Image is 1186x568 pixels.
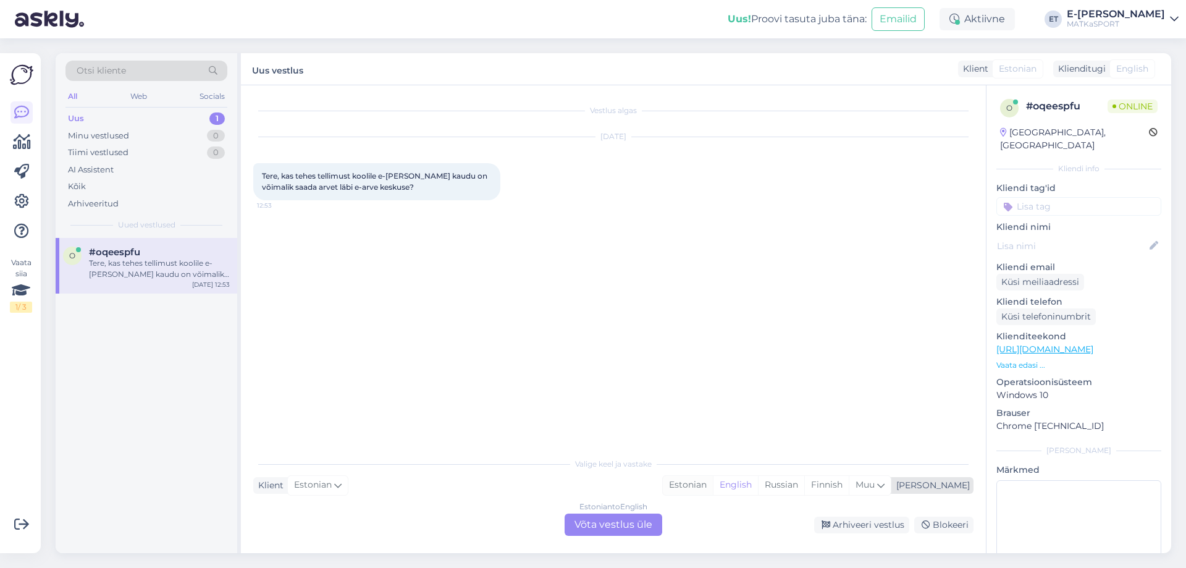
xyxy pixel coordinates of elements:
span: 12:53 [257,201,303,210]
span: Otsi kliente [77,64,126,77]
span: English [1116,62,1148,75]
p: Vaata edasi ... [996,360,1161,371]
p: Kliendi telefon [996,295,1161,308]
div: 1 / 3 [10,302,32,313]
div: Tere, kas tehes tellimust koolile e-[PERSON_NAME] kaudu on võimalik saada arvet läbi e-arve keskuse? [89,258,230,280]
div: Arhiveeri vestlus [814,517,909,533]
b: Uus! [728,13,751,25]
div: Minu vestlused [68,130,129,142]
div: Estonian [663,476,713,494]
div: Arhiveeritud [68,198,119,210]
div: [DATE] 12:53 [192,280,230,289]
div: Võta vestlus üle [565,514,662,536]
p: Kliendi nimi [996,221,1161,234]
span: Uued vestlused [118,219,175,231]
div: 1 [209,112,225,125]
a: E-[PERSON_NAME]MATKaSPORT [1067,9,1179,29]
p: Kliendi email [996,261,1161,274]
span: o [69,251,75,260]
div: Estonian to English [579,501,647,512]
div: Russian [758,476,804,494]
div: [DATE] [253,131,974,142]
button: Emailid [872,7,925,31]
div: Klient [253,479,284,492]
p: Brauser [996,407,1161,420]
p: Kliendi tag'id [996,182,1161,195]
div: Küsi telefoninumbrit [996,308,1096,325]
div: Klienditugi [1053,62,1106,75]
div: Valige keel ja vastake [253,459,974,470]
span: #oqeespfu [89,247,140,258]
div: All [65,88,80,104]
span: Estonian [294,478,332,492]
div: Kõik [68,180,86,193]
span: Muu [856,479,875,490]
div: [GEOGRAPHIC_DATA], [GEOGRAPHIC_DATA] [1000,126,1149,152]
div: Küsi meiliaadressi [996,274,1084,290]
div: Aktiivne [940,8,1015,30]
span: Online [1108,100,1158,113]
label: Uus vestlus [252,61,303,77]
input: Lisa nimi [997,239,1147,253]
a: [URL][DOMAIN_NAME] [996,344,1093,355]
p: Windows 10 [996,389,1161,402]
p: Klienditeekond [996,330,1161,343]
div: Blokeeri [914,517,974,533]
div: Finnish [804,476,849,494]
div: MATKaSPORT [1067,19,1165,29]
div: Uus [68,112,84,125]
div: Tiimi vestlused [68,146,128,159]
input: Lisa tag [996,197,1161,216]
span: o [1006,103,1012,112]
div: E-[PERSON_NAME] [1067,9,1165,19]
span: Tere, kas tehes tellimust koolile e-[PERSON_NAME] kaudu on võimalik saada arvet läbi e-arve keskuse? [262,171,489,192]
div: Vestlus algas [253,105,974,116]
div: [PERSON_NAME] [996,445,1161,456]
div: Web [128,88,149,104]
div: # oqeespfu [1026,99,1108,114]
div: [PERSON_NAME] [891,479,970,492]
div: English [713,476,758,494]
img: Askly Logo [10,63,33,87]
div: 0 [207,146,225,159]
p: Märkmed [996,464,1161,477]
div: Klient [958,62,988,75]
div: ET [1045,11,1062,28]
div: Vaata siia [10,257,32,313]
div: 0 [207,130,225,142]
div: Socials [197,88,227,104]
p: Operatsioonisüsteem [996,376,1161,389]
div: Proovi tasuta juba täna: [728,12,867,27]
p: Chrome [TECHNICAL_ID] [996,420,1161,433]
div: Kliendi info [996,163,1161,174]
span: Estonian [999,62,1037,75]
div: AI Assistent [68,164,114,176]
